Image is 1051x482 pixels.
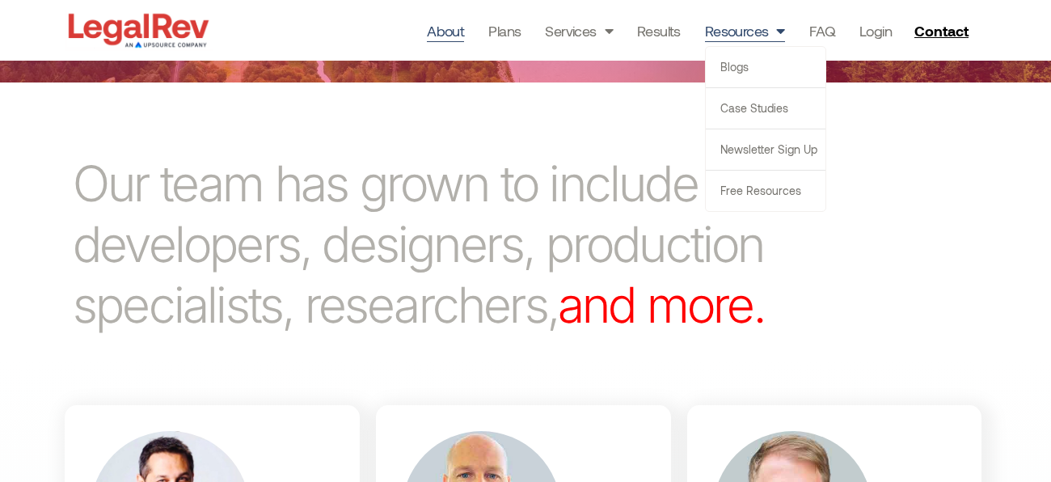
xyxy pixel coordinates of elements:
a: Free Resources [706,171,825,211]
a: Services [545,19,613,42]
span: and more. [558,275,764,335]
a: Results [637,19,681,42]
a: Login [859,19,892,42]
a: Resources [705,19,785,42]
a: Newsletter sign up [706,129,825,170]
p: Our team has grown to include developers, designers, production specialists, researchers, [73,154,815,336]
a: Contact [908,18,979,44]
a: Plans [488,19,521,42]
a: FAQ [809,19,835,42]
nav: Menu [427,19,892,42]
a: Blogs [706,47,825,87]
a: About [427,19,464,42]
ul: Resources [705,46,826,212]
a: Case Studies [706,88,825,129]
span: Contact [914,23,969,38]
